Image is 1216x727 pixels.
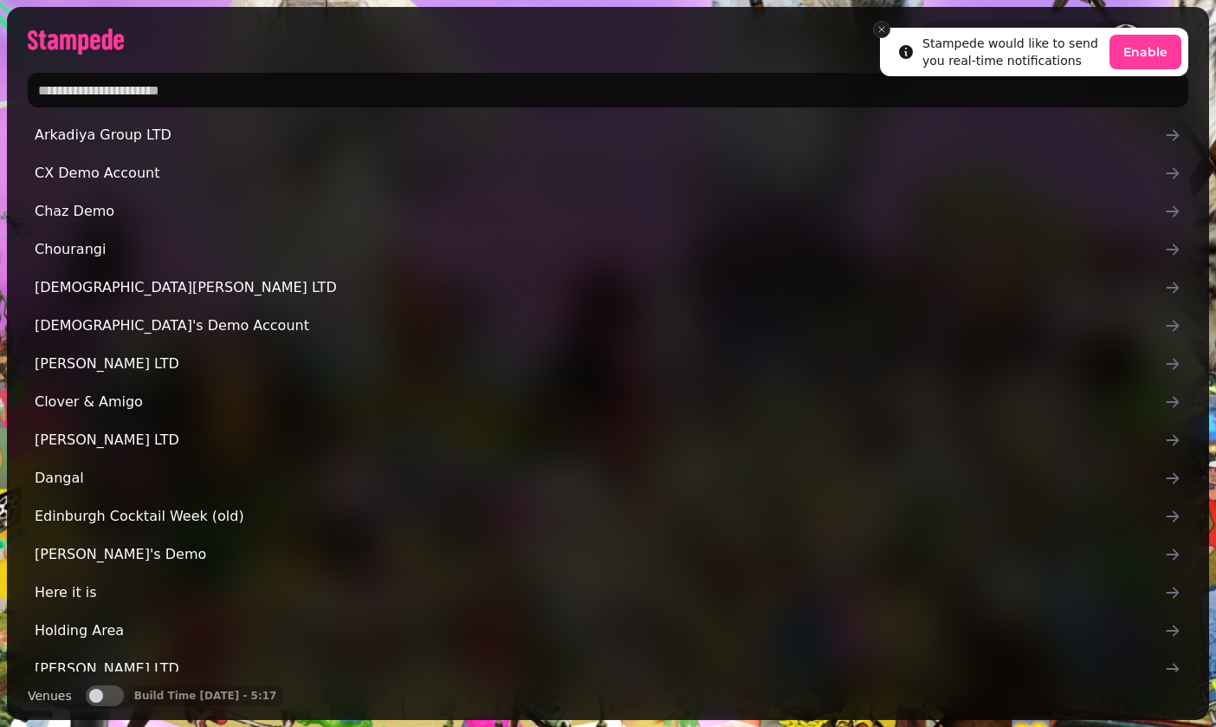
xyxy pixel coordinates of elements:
span: [PERSON_NAME] LTD [35,430,1164,451]
a: Dangal [28,461,1188,496]
span: [PERSON_NAME] LTD [35,354,1164,374]
a: Edinburgh Cocktail Week (old) [28,499,1188,534]
a: [DEMOGRAPHIC_DATA][PERSON_NAME] LTD [28,270,1188,305]
span: [DEMOGRAPHIC_DATA]'s Demo Account [35,315,1164,336]
a: [PERSON_NAME] LTD [28,347,1188,381]
a: Clover & Amigo [28,385,1188,419]
span: Here it is [35,582,1164,603]
span: Arkadiya Group LTD [35,125,1164,146]
a: Chourangi [28,232,1188,267]
a: Arkadiya Group LTD [28,118,1188,153]
a: Chaz Demo [28,194,1188,229]
span: Dangal [35,468,1164,489]
button: Close toast [873,21,890,38]
span: CX Demo Account [35,163,1164,184]
a: [DEMOGRAPHIC_DATA]'s Demo Account [28,308,1188,343]
span: Clover & Amigo [35,392,1164,412]
a: Holding Area [28,613,1188,648]
label: Venues [28,685,72,706]
div: Stampede would like to send you real-time notifications [922,35,1103,69]
span: [PERSON_NAME]'s Demo [35,544,1164,565]
a: [PERSON_NAME]'s Demo [28,537,1188,572]
a: CX Demo Account [28,156,1188,191]
span: Holding Area [35,620,1164,641]
span: [PERSON_NAME] LTD [35,659,1164,679]
span: Edinburgh Cocktail Week (old) [35,506,1164,527]
span: [DEMOGRAPHIC_DATA][PERSON_NAME] LTD [35,277,1164,298]
img: logo [28,29,124,55]
button: Enable [1109,35,1181,69]
span: Chourangi [35,239,1164,260]
span: Chaz Demo [35,201,1164,222]
p: Build Time [DATE] - 5:17 [134,689,277,703]
a: [PERSON_NAME] LTD [28,423,1188,458]
a: [PERSON_NAME] LTD [28,652,1188,686]
a: Here it is [28,575,1188,610]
